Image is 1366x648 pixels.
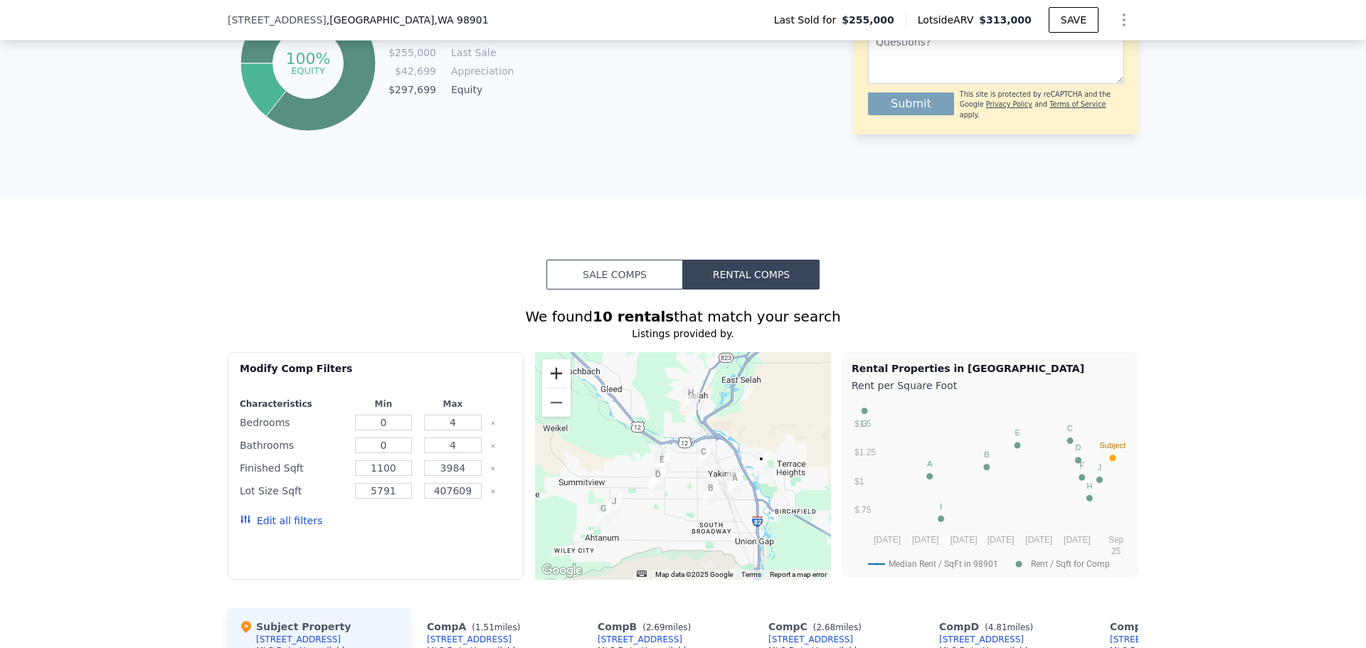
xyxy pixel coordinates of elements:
[655,570,733,578] span: Map data ©2025 Google
[986,100,1032,108] a: Privacy Policy
[753,452,769,476] div: 312 Keys Rd
[1049,100,1106,108] a: Terms of Service
[637,570,647,577] button: Keyboard shortcuts
[291,65,325,75] tspan: equity
[240,458,346,478] div: Finished Sqft
[228,13,327,27] span: [STREET_ADDRESS]
[490,443,496,449] button: Clear
[912,535,939,545] text: [DATE]
[874,535,901,545] text: [DATE]
[683,260,820,290] button: Rental Comps
[918,13,979,27] span: Lotside ARV
[727,471,743,495] div: 1108 S 7th St
[768,620,867,634] div: Comp C
[434,14,488,26] span: , WA 98901
[655,449,670,473] div: 4101 W Lincoln Ave
[852,395,1129,573] svg: A chart.
[1098,463,1102,472] text: J
[979,14,1032,26] span: $313,000
[770,570,827,578] a: Report a map error
[768,634,853,645] a: [STREET_ADDRESS]
[228,326,1138,341] div: Listings provided by .
[741,570,761,578] a: Terms (opens in new tab)
[1108,535,1124,545] text: Sep
[448,63,512,79] td: Appreciation
[546,260,683,290] button: Sale Comps
[240,481,346,501] div: Lot Size Sqft
[448,45,512,60] td: Last Sale
[351,398,415,410] div: Min
[1049,7,1098,33] button: SAVE
[598,634,682,645] a: [STREET_ADDRESS]
[1025,535,1052,545] text: [DATE]
[774,13,842,27] span: Last Sold for
[539,561,586,580] a: Open this area in Google Maps (opens a new window)
[606,494,622,519] div: 1801 S 76th Ave
[1100,441,1126,450] text: Subject
[285,50,330,68] tspan: 100%
[593,308,674,325] strong: 10 rentals
[1110,6,1138,34] button: Show Options
[703,481,719,505] div: 1216 S 7th Ave
[595,501,611,526] div: 2002 S 84th Ave
[842,13,894,27] span: $255,000
[816,622,835,632] span: 2.68
[1079,461,1084,469] text: F
[862,419,868,427] text: G
[939,620,1039,634] div: Comp D
[1031,559,1110,569] text: Rent / Sqft for Comp
[239,620,351,634] div: Subject Property
[940,502,942,511] text: I
[854,419,872,429] text: $1.5
[1067,424,1073,432] text: C
[490,466,496,472] button: Clear
[889,559,998,569] text: Median Rent / SqFt in 98901
[388,63,437,79] td: $42,699
[852,376,1129,395] div: Rent per Square Foot
[854,477,864,487] text: $1
[542,359,571,388] button: Zoom in
[1086,482,1092,490] text: H
[388,45,437,60] td: $255,000
[939,634,1024,645] a: [STREET_ADDRESS]
[650,467,666,492] div: 614 S 44th Ave
[1110,634,1195,645] a: [STREET_ADDRESS]
[808,622,867,632] span: ( miles)
[240,361,512,387] div: Modify Comp Filters
[868,92,954,115] button: Submit
[598,620,697,634] div: Comp B
[927,460,933,468] text: A
[979,622,1039,632] span: ( miles)
[327,13,489,27] span: , [GEOGRAPHIC_DATA]
[542,388,571,417] button: Zoom out
[854,447,876,457] text: $1.25
[951,535,978,545] text: [DATE]
[421,398,485,410] div: Max
[637,622,697,632] span: ( miles)
[228,307,1138,326] div: We found that match your search
[1076,443,1081,452] text: D
[646,622,665,632] span: 2.69
[490,489,496,494] button: Clear
[984,450,989,459] text: B
[427,634,512,645] a: [STREET_ADDRESS]
[240,435,346,455] div: Bathrooms
[1064,535,1091,545] text: [DATE]
[960,90,1124,120] div: This site is protected by reCAPTCHA and the Google and apply.
[240,514,322,528] button: Edit all filters
[388,82,437,97] td: $297,699
[1110,620,1208,634] div: Comp E
[696,445,711,469] div: 1219 Roosevelt Ave
[539,561,586,580] img: Google
[490,420,496,426] button: Clear
[988,535,1015,545] text: [DATE]
[448,82,512,97] td: Equity
[683,386,699,410] div: 512 S 5th St
[988,622,1007,632] span: 4.81
[240,413,346,432] div: Bedrooms
[240,398,346,410] div: Characteristics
